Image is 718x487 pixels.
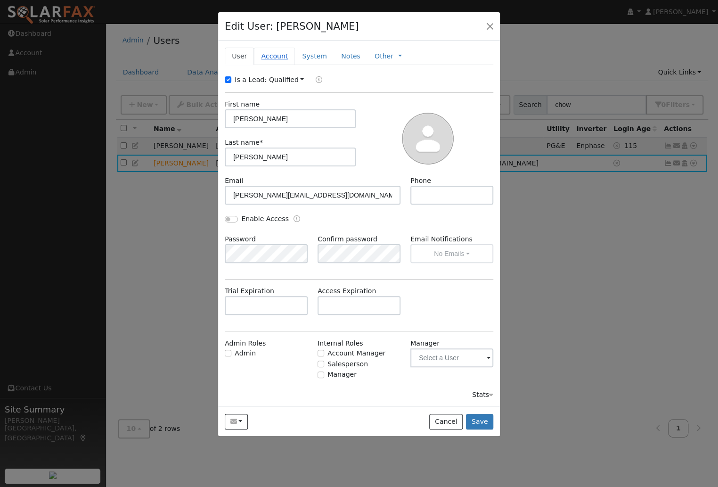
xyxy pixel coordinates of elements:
[235,75,267,85] label: Is a Lead:
[334,48,367,65] a: Notes
[410,176,431,186] label: Phone
[318,371,324,378] input: Manager
[327,348,385,358] label: Account Manager
[260,139,263,146] span: Required
[318,234,377,244] label: Confirm password
[225,338,266,348] label: Admin Roles
[225,350,231,356] input: Admin
[225,286,274,296] label: Trial Expiration
[225,76,231,83] input: Is a Lead:
[410,234,493,244] label: Email Notifications
[410,338,440,348] label: Manager
[225,99,260,109] label: First name
[254,48,295,65] a: Account
[318,286,376,296] label: Access Expiration
[225,414,248,430] button: chowanec@protonmail.com
[429,414,463,430] button: Cancel
[225,234,256,244] label: Password
[225,48,254,65] a: User
[225,19,359,34] h4: Edit User: [PERSON_NAME]
[294,214,300,225] a: Enable Access
[375,51,393,61] a: Other
[295,48,334,65] a: System
[235,348,256,358] label: Admin
[466,414,493,430] button: Save
[318,338,363,348] label: Internal Roles
[327,359,368,369] label: Salesperson
[318,350,324,356] input: Account Manager
[225,138,263,148] label: Last name
[269,76,304,83] a: Qualified
[410,348,493,367] input: Select a User
[327,370,357,380] label: Manager
[318,361,324,367] input: Salesperson
[472,390,493,400] div: Stats
[225,176,243,186] label: Email
[241,214,289,224] label: Enable Access
[309,75,322,86] a: Lead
